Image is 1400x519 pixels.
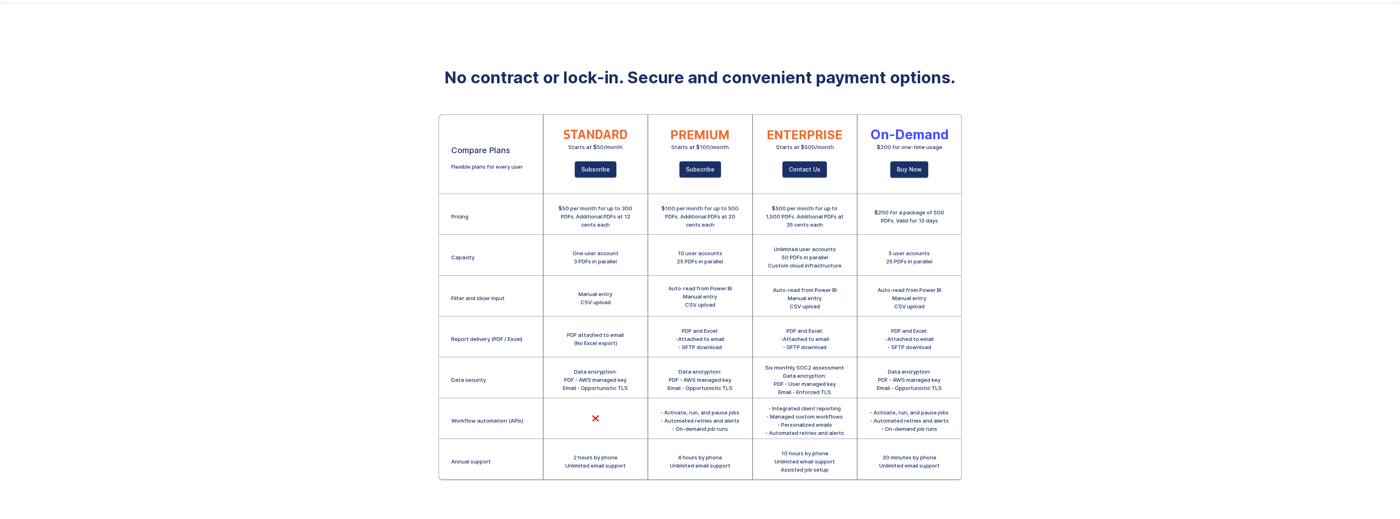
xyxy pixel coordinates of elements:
div: Auto-read from Power BI Manual entry CSV upload [773,286,837,310]
a: Contact Us [782,161,827,178]
div: 2 hours by phone Unlimited email support [565,453,626,470]
div: One user account 3 PDFs in parallel [573,249,618,265]
div: 10 hours by phone Unlimited email support Assisted job setup [775,449,835,474]
div: $50 per month for up to 300 PDFs. Additional PDFs at 12 cents each [556,204,635,229]
div: Auto-read from Power BI Manual entry CSV upload [878,286,941,310]
div: Manual entry CSV upload [578,290,612,306]
a: Buy Now [890,161,928,178]
div: Annual support [451,457,491,466]
div: Data encryption: PDF - AWS managed key Email - Opportunistic TLS [668,368,732,392]
div: Six monthly SOC2 assessment Data encryption: PDF - User managed key Email - Enforced TLS [765,363,844,396]
div: - Activate, run, and pause jobs - Automated retries and alerts - On-demand job runs [661,408,739,433]
div: PDF and Excel: -Attached to email - SFTP download [780,327,829,351]
div: PDF and Excel: -Attached to email - SFTP download [885,327,934,351]
div: 4 hours by phone Unlimited email support [670,453,730,470]
div: PDF and Excel: -Attached to email - SFTP download [676,327,724,351]
div: $100 per month for up to 500 PDFs. Additional PDFs at 20 cents each [661,204,740,229]
div: Report delivery (PDF / Excel) [451,335,522,343]
div: Capacity [451,253,475,261]
div: Data encryption: PDF - AWS managed key Email - Opportunistic TLS [563,368,628,392]
a: Subscribe [575,161,616,178]
div: Data security [451,376,486,384]
div: ENTERPRISE [767,131,842,139]
div: On-Demand [870,131,949,139]
div: - Activate, run, and pause jobs - Automated retries and alerts - On-demand job runs [870,408,949,433]
div: Compare Plans [451,146,510,154]
div: Starts at $500/month [776,143,834,151]
div:  [591,414,600,423]
div: PREMIUM [670,131,730,139]
div: $500 per month for up to 1,500 PDFs. Additional PDFs at 35 cents each [765,204,844,229]
div: Starts at $100/month [671,143,729,151]
a: Subscribe [679,161,721,178]
div: Flexible plans for every user [451,163,523,171]
div: Filter and slicer input [451,294,505,302]
div: Starts at $50/month [568,143,623,151]
div: Unlimited user accounts 50 PDFs in parallel Custom cloud infrastructure [768,245,842,270]
div: 5 user accounts 25 PDFs in parallel [886,249,932,265]
div: $200 for one-time usage [877,143,942,151]
div: 10 user accounts 25 PDFs in parallel [677,249,723,265]
div: 30 minutes by phone Unlimited email support [879,453,940,470]
div: STANDARD [563,131,627,139]
div: PDF attached to email (No Excel export) [567,331,624,347]
div: Data encryption: PDF - AWS managed key Email - Opportunistic TLS [877,368,942,392]
div: $200 for a package of 500 PDFs. Valid for 15 days [870,208,949,225]
div: Pricing [451,212,468,221]
div: Workflow automation (APIs) [451,417,523,425]
strong: No contract or lock-in. Secure and convenient payment options. [444,67,956,87]
div: Auto-read from Power BI Manual entry CSV upload [668,284,732,309]
div: - Integrated client reporting - Managed custom workflows - Personalized emails - Automated retrie... [765,404,844,437]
